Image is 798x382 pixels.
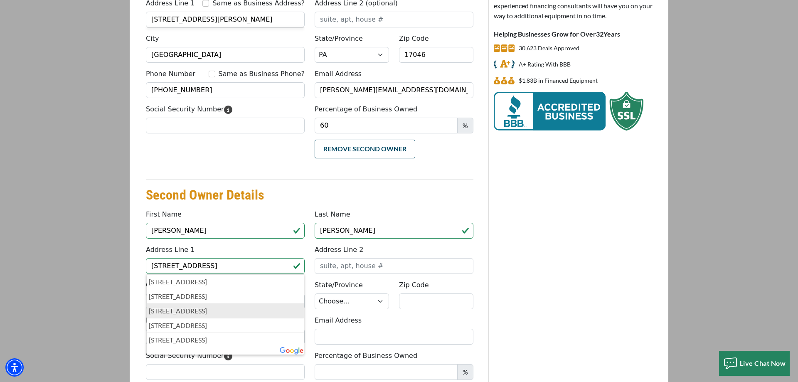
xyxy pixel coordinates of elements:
span: 32 [596,30,603,38]
label: City [146,280,159,290]
label: Zip Code [399,34,429,44]
div: Accessibility Menu [5,358,24,377]
h3: Second Owner Details [146,187,473,203]
p: [STREET_ADDRESS] [149,335,302,345]
label: Email Address [315,315,362,325]
p: 30,623 Deals Approved [519,43,579,53]
p: [STREET_ADDRESS] [149,306,302,316]
label: Percentage of Business Owned [315,104,417,114]
label: Zip Code [399,280,429,290]
p: [STREET_ADDRESS] [149,320,302,330]
img: BBB Acredited Business and SSL Protection [494,92,643,131]
label: Phone Number [146,69,195,79]
svg: Please enter your Social Security Number. We use this information to identify you and process you... [224,106,232,114]
svg: Please enter your Social Security Number. We use this information to identify you and process you... [224,352,232,360]
p: $1,827,902,558 in Financed Equipment [519,76,598,86]
button: Live Chat Now [719,351,790,376]
label: Email Address [315,69,362,79]
label: First Name [146,209,182,219]
p: [STREET_ADDRESS] [149,291,302,301]
label: Social Security Number [146,104,232,114]
span: % [457,364,473,380]
label: Social Security Number [146,351,232,361]
label: Address Line 2 [315,245,363,255]
button: Remove Second Owner [315,140,415,158]
p: [STREET_ADDRESS] [149,277,302,287]
input: suite, apt, house # [315,258,473,274]
label: City [146,34,159,44]
label: Same as Business Phone? [219,69,305,79]
p: Helping Businesses Grow for Over Years [494,29,662,39]
label: State/Province [315,280,363,290]
img: Powered by Google [279,347,304,355]
span: % [457,118,473,133]
span: Live Chat Now [740,359,786,367]
label: Last Name [315,209,350,219]
input: suite, apt, house # [315,12,473,27]
label: Address Line 1 [146,245,195,255]
p: A+ Rating With BBB [519,59,571,69]
label: Percentage of Business Owned [315,351,417,361]
label: State/Province [315,34,363,44]
label: Phone Number [146,315,195,325]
